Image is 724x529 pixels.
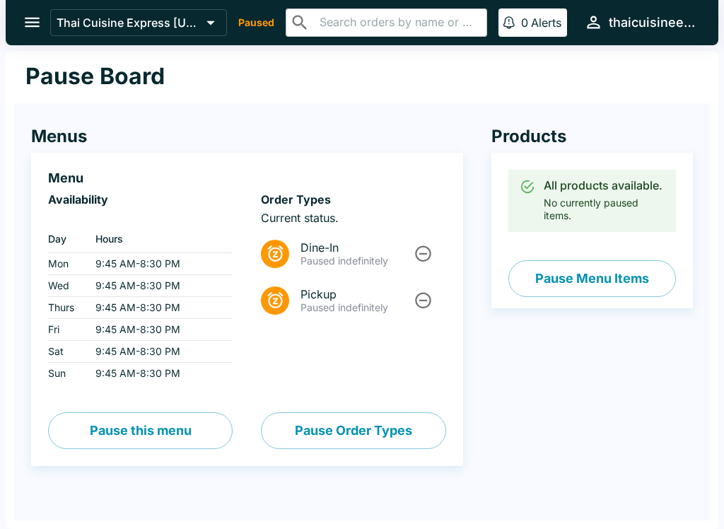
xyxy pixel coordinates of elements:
[84,225,233,253] th: Hours
[57,16,201,30] p: Thai Cuisine Express [US_STATE]
[410,240,436,267] button: Unpause
[48,341,84,363] td: Sat
[48,225,84,253] th: Day
[300,240,411,255] span: Dine-In
[50,9,227,36] button: Thai Cuisine Express [US_STATE]
[48,319,84,341] td: Fri
[531,16,561,30] p: Alerts
[300,301,411,314] p: Paused indefinitely
[84,363,233,385] td: 9:45 AM - 8:30 PM
[261,192,445,207] h6: Order Types
[410,287,436,313] button: Unpause
[544,178,665,192] div: All products available.
[48,211,233,225] p: ‏
[300,255,411,267] p: Paused indefinitely
[48,297,84,319] td: Thurs
[300,287,411,301] span: Pickup
[238,16,274,30] p: Paused
[48,275,84,297] td: Wed
[315,13,481,33] input: Search orders by name or phone number
[544,174,665,228] div: No currently paused items.
[25,62,165,91] h1: Pause Board
[31,126,463,147] h4: Menus
[84,253,233,275] td: 9:45 AM - 8:30 PM
[48,363,84,385] td: Sun
[48,192,233,207] h6: Availability
[84,297,233,319] td: 9:45 AM - 8:30 PM
[48,412,233,449] button: Pause this menu
[261,211,445,225] p: Current status.
[84,319,233,341] td: 9:45 AM - 8:30 PM
[84,275,233,297] td: 9:45 AM - 8:30 PM
[521,16,528,30] p: 0
[48,253,84,275] td: Mon
[261,412,445,449] button: Pause Order Types
[491,126,693,147] h4: Products
[609,14,696,31] div: thaicuisineexpress
[578,7,701,37] button: thaicuisineexpress
[508,260,676,297] button: Pause Menu Items
[84,341,233,363] td: 9:45 AM - 8:30 PM
[14,4,50,40] button: open drawer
